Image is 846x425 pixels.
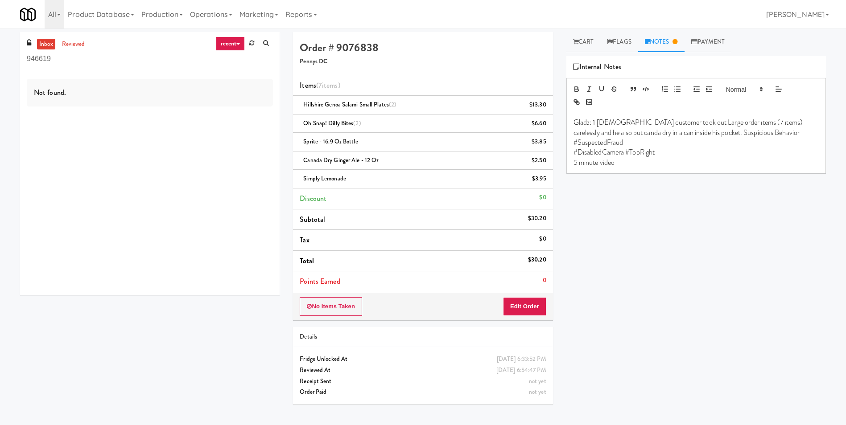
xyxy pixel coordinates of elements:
[60,39,87,50] a: reviewed
[316,80,340,90] span: (7 )
[528,254,546,266] div: $30.20
[303,137,358,146] span: Sprite - 16.9 oz Bottle
[539,233,546,245] div: $0
[543,275,546,286] div: 0
[503,297,546,316] button: Edit Order
[638,32,685,52] a: Notes
[300,297,362,316] button: No Items Taken
[528,213,546,224] div: $30.20
[574,158,819,168] p: 5 minute video
[300,354,546,365] div: Fridge Unlocked At
[300,376,546,387] div: Receipt Sent
[353,119,361,127] span: (2)
[300,256,314,266] span: Total
[300,214,325,225] span: Subtotal
[496,365,546,376] div: [DATE] 6:54:47 PM
[300,58,546,65] h5: Pennys DC
[389,100,396,109] span: (2)
[529,99,546,110] div: $13.30
[300,365,546,376] div: Reviewed At
[20,7,36,22] img: Micromart
[532,155,546,166] div: $2.50
[532,173,546,184] div: $3.95
[529,388,546,396] span: not yet
[322,80,338,90] ng-pluralize: items
[532,118,546,129] div: $6.60
[300,235,309,245] span: Tax
[303,174,346,183] span: Simply Lemonade
[37,39,55,50] a: inbox
[300,193,326,204] span: Discount
[539,192,546,203] div: $0
[573,60,622,74] span: Internal Notes
[303,119,361,127] span: Oh Snap! Dilly Bites
[300,276,340,286] span: Points Earned
[685,32,732,52] a: Payment
[300,331,546,343] div: Details
[300,42,546,53] h4: Order # 9076838
[27,51,273,67] input: Search vision orders
[574,118,819,147] p: Gladz: 1 [DEMOGRAPHIC_DATA] customer took out Large order items (7 items) carelessly and he also ...
[600,32,638,52] a: Flags
[497,354,546,365] div: [DATE] 6:33:52 PM
[216,37,245,51] a: recent
[300,387,546,398] div: Order Paid
[303,156,379,164] span: Canada Dry Ginger Ale - 12 oz
[303,100,396,109] span: Hillshire Genoa Salami Small Plates
[529,377,546,385] span: not yet
[566,32,601,52] a: Cart
[574,147,819,157] p: #DisabledCamera #TopRight
[34,87,66,98] span: Not found.
[300,80,340,90] span: Items
[532,136,546,147] div: $3.85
